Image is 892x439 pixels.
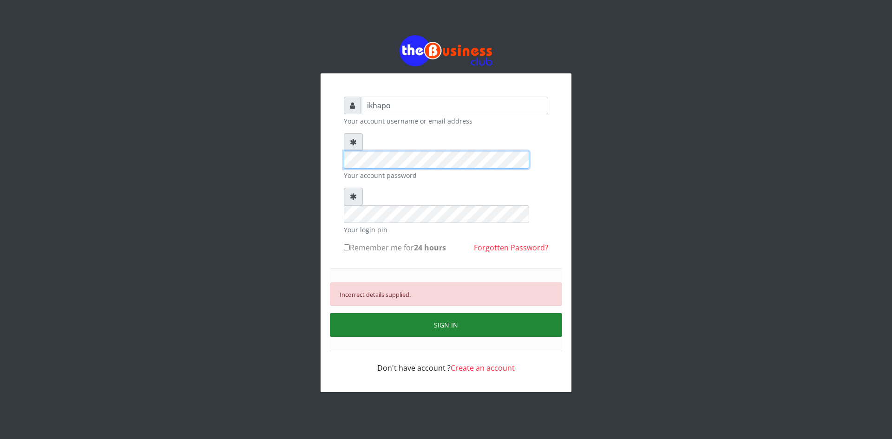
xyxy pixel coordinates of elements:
label: Remember me for [344,242,446,253]
input: Remember me for24 hours [344,244,350,250]
button: SIGN IN [330,313,562,337]
small: Your login pin [344,225,548,235]
small: Incorrect details supplied. [340,290,411,299]
b: 24 hours [414,242,446,253]
small: Your account username or email address [344,116,548,126]
small: Your account password [344,170,548,180]
input: Username or email address [361,97,548,114]
a: Forgotten Password? [474,242,548,253]
a: Create an account [451,363,515,373]
div: Don't have account ? [344,351,548,373]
